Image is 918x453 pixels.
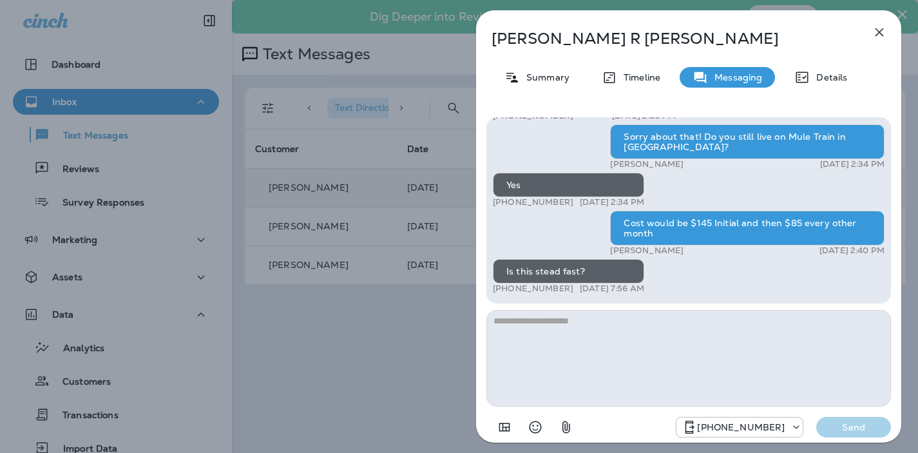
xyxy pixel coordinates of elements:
[617,72,660,82] p: Timeline
[610,246,684,256] p: [PERSON_NAME]
[493,197,573,207] p: [PHONE_NUMBER]
[820,159,885,169] p: [DATE] 2:34 PM
[819,246,885,256] p: [DATE] 2:40 PM
[493,259,644,284] div: Is this stead fast?
[580,284,644,294] p: [DATE] 7:56 AM
[493,284,573,294] p: [PHONE_NUMBER]
[708,72,762,82] p: Messaging
[492,414,517,440] button: Add in a premade template
[697,422,785,432] p: [PHONE_NUMBER]
[522,414,548,440] button: Select an emoji
[610,124,885,159] div: Sorry about that! Do you still live on Mule Train in [GEOGRAPHIC_DATA]?
[810,72,847,82] p: Details
[493,173,644,197] div: Yes
[676,419,803,435] div: +1 (520) 602-9905
[610,159,684,169] p: [PERSON_NAME]
[580,197,644,207] p: [DATE] 2:34 PM
[520,72,569,82] p: Summary
[610,211,885,246] div: Cost would be $145 Initial and then $85 every other month
[492,30,843,48] p: [PERSON_NAME] R [PERSON_NAME]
